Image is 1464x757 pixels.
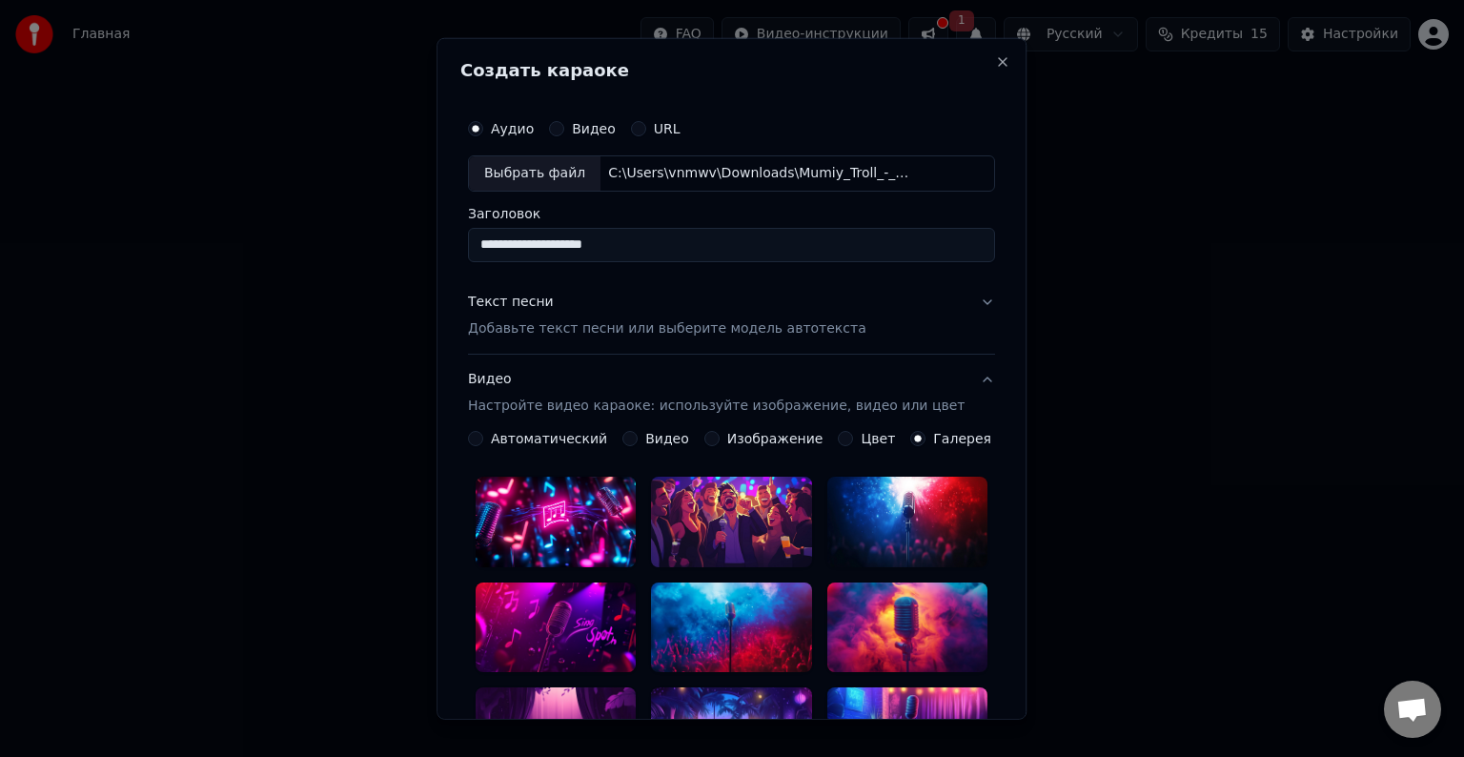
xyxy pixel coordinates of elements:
div: Текст песни [468,293,554,312]
label: Автоматический [491,432,607,445]
label: Изображение [727,432,823,445]
div: C:\Users\vnmwv\Downloads\Mumiy_Troll_-_Nevesta.mp3 [600,164,925,183]
label: Заголовок [468,207,995,220]
p: Настройте видео караоке: используйте изображение, видео или цвет [468,397,965,416]
p: Добавьте текст песни или выберите модель автотекста [468,319,866,338]
label: Аудио [491,122,534,135]
label: URL [654,122,681,135]
div: Выбрать файл [469,156,600,191]
h2: Создать караоке [460,62,1003,79]
div: Видео [468,370,965,416]
label: Цвет [862,432,896,445]
label: Видео [645,432,689,445]
button: Текст песниДобавьте текст песни или выберите модель автотекста [468,277,995,354]
label: Видео [572,122,616,135]
button: ВидеоНастройте видео караоке: используйте изображение, видео или цвет [468,355,995,431]
label: Галерея [934,432,992,445]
